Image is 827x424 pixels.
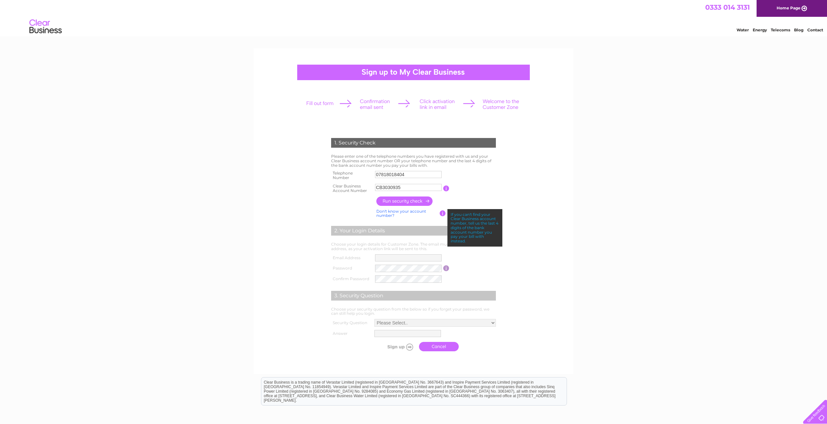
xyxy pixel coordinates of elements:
[771,27,790,32] a: Telecoms
[443,265,449,271] input: Information
[330,317,373,328] th: Security Question
[331,138,496,148] div: 1. Security Check
[29,17,62,37] img: logo.png
[419,342,459,351] a: Cancel
[261,4,567,31] div: Clear Business is a trading name of Verastar Limited (registered in [GEOGRAPHIC_DATA] No. 3667643...
[794,27,803,32] a: Blog
[331,291,496,301] div: 3. Security Question
[330,328,373,339] th: Answer
[447,209,502,247] div: If you can't find your Clear Business account number, tell us the last 4 digits of the bank accou...
[330,169,373,182] th: Telephone Number
[330,240,497,253] td: Choose your login details for Customer Zone. The email must be a valid email address, as your act...
[330,305,497,318] td: Choose your security question from the below so if you forget your password, we can still help yo...
[443,185,449,191] input: Information
[330,274,373,284] th: Confirm Password
[376,209,426,218] a: Don't know your account number?
[376,342,416,351] input: Submit
[330,182,373,195] th: Clear Business Account Number
[705,3,750,11] a: 0333 014 3131
[753,27,767,32] a: Energy
[807,27,823,32] a: Contact
[330,153,497,169] td: Please enter one of the telephone numbers you have registered with us and your Clear Business acc...
[737,27,749,32] a: Water
[330,253,373,263] th: Email Address
[331,226,496,236] div: 2. Your Login Details
[440,210,446,216] input: Information
[330,263,373,274] th: Password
